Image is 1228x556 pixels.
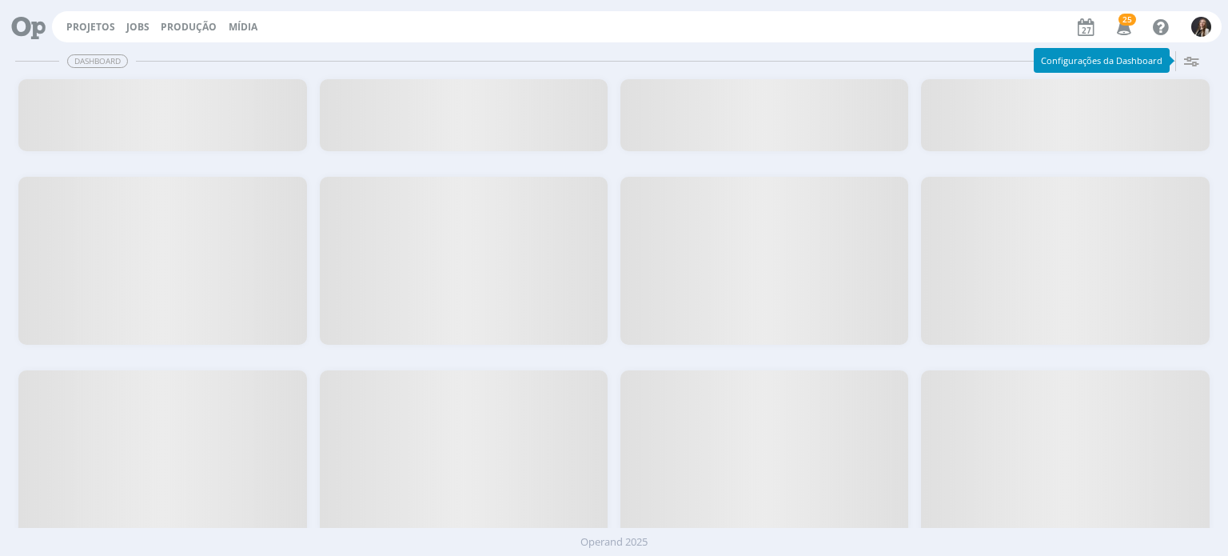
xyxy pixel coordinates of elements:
[161,20,217,34] a: Produção
[126,20,150,34] a: Jobs
[1190,13,1212,41] button: L
[224,21,262,34] button: Mídia
[1118,14,1136,26] span: 25
[62,21,120,34] button: Projetos
[122,21,154,34] button: Jobs
[1191,17,1211,37] img: L
[67,54,128,68] span: Dashboard
[229,20,257,34] a: Mídia
[1106,13,1139,42] button: 25
[66,20,115,34] a: Projetos
[1034,48,1170,73] div: Configurações da Dashboard
[156,21,221,34] button: Produção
